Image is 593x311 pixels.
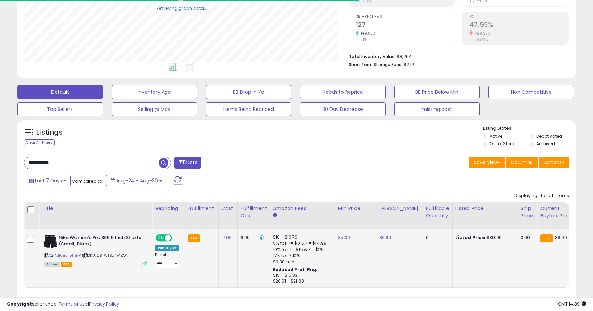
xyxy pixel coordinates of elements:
[171,235,182,241] span: OFF
[300,85,386,99] button: Needs to Reprice
[273,267,318,273] b: Reduced Prof. Rng.
[61,262,72,267] span: FBA
[506,157,538,168] button: Columns
[156,235,165,241] span: ON
[536,141,555,147] label: Archived
[469,157,505,168] button: Save View
[349,52,564,60] li: $3,264
[59,301,88,307] a: Terms of Use
[273,240,330,246] div: 5% for >= $0 & <= $14.99
[89,301,119,307] a: Privacy Policy
[59,234,142,249] b: Nike Women's Pro 365 5 Inch Shorts (Small, Black)
[36,128,63,137] h5: Listings
[356,21,455,30] h2: 127
[156,5,206,11] div: Retrieving graph data..
[539,157,569,168] button: Actions
[536,133,562,139] label: Deactivated
[206,85,291,99] button: BB Drop in 7d
[356,38,366,42] small: Prev: 51
[521,234,532,241] div: 0.00
[72,178,103,184] span: Compared to:
[338,234,350,241] a: 35.00
[221,205,235,212] div: Cost
[349,61,403,67] b: Short Term Storage Fees:
[17,102,103,116] button: Top Sellers
[338,205,373,212] div: Min Price
[426,234,447,241] div: 0
[394,102,480,116] button: missing cost
[206,102,291,116] button: Items Being Repriced
[24,139,55,146] div: Clear All Filters
[241,205,267,219] div: Fulfillment Cost
[273,259,330,265] div: $0.30 min
[7,301,32,307] strong: Copyright
[7,301,119,308] div: seller snap | |
[404,61,414,68] span: $2.12
[188,205,216,212] div: Fulfillment
[511,159,532,166] span: Columns
[273,273,330,278] div: $15 - $15.83
[455,234,487,241] b: Listed Price:
[44,262,60,267] span: All listings currently available for purchase on Amazon
[469,38,488,42] small: Prev: 64.62%
[106,175,166,186] button: Aug-24 - Aug-30
[514,193,569,199] div: Displaying 1 to 1 of 1 items
[273,253,330,259] div: 17% for > $20
[455,205,515,212] div: Listed Price
[241,234,265,241] div: 6.09
[155,253,179,268] div: Preset:
[490,141,515,147] label: Out of Stock
[174,157,201,169] button: Filters
[112,85,197,99] button: Inventory Age
[42,205,149,212] div: Title
[540,205,575,219] div: Current Buybox Price
[17,85,103,99] button: Default
[273,205,332,212] div: Amazon Fees
[455,234,512,241] div: $39.99
[273,278,330,284] div: $20.01 - $21.68
[155,205,182,212] div: Repricing
[473,31,491,36] small: -26.35%
[490,133,502,139] label: Active
[58,253,81,258] a: B0B3451TBW
[273,246,330,253] div: 10% for >= $15 & <= $20
[221,234,232,241] a: 17.00
[521,205,534,219] div: Ship Price
[35,177,62,184] span: Last 7 Days
[112,102,197,116] button: Selling @ Max
[116,177,158,184] span: Aug-24 - Aug-30
[540,234,553,242] small: FBA
[273,212,277,218] small: Amazon Fees.
[426,205,450,219] div: Fulfillable Quantity
[155,245,179,251] div: Win BuyBox
[188,234,200,242] small: FBA
[44,234,147,266] div: ASIN:
[359,31,376,36] small: 149.02%
[379,205,420,212] div: [PERSON_NAME]
[558,301,586,307] span: 2025-09-7 14:39 GMT
[356,15,455,19] span: Ordered Items
[349,54,396,59] b: Total Inventory Value:
[82,253,128,258] span: | SKU: CB-WTBD-WZQN
[379,234,392,241] a: 39.99
[469,15,569,19] span: ROI
[483,125,575,132] p: Listing States:
[300,102,386,116] button: 30 Day Decrease
[273,234,330,240] div: $10 - $10.76
[44,234,57,248] img: 31Kqf5R2wvL._SL40_.jpg
[488,85,574,99] button: Non Competitive
[469,21,569,30] h2: 47.59%
[394,85,480,99] button: BB Price Below Min
[555,234,567,241] span: 39.99
[25,175,71,186] button: Last 7 Days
